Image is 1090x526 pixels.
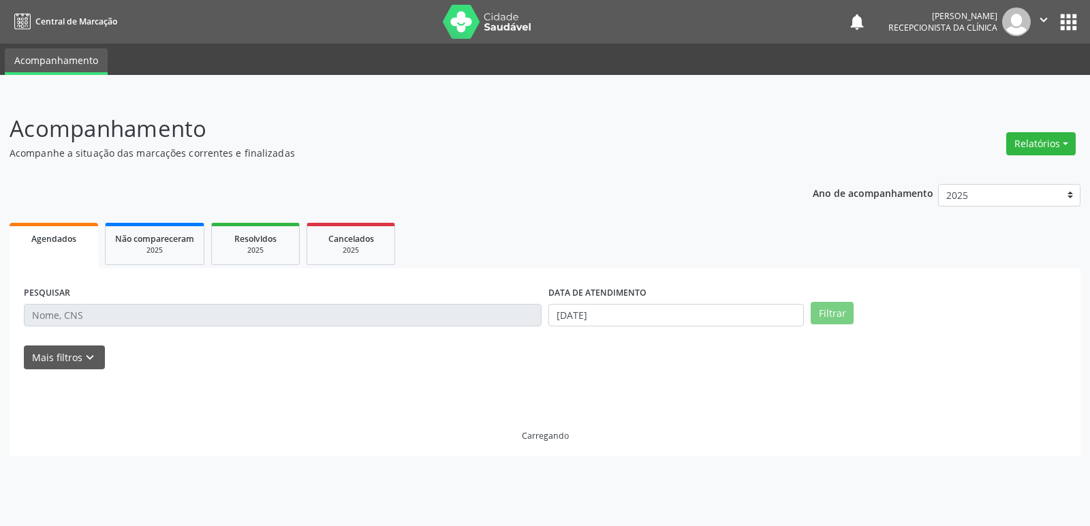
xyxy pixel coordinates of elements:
[221,245,290,256] div: 2025
[888,22,997,33] span: Recepcionista da clínica
[522,430,569,442] div: Carregando
[10,10,117,33] a: Central de Marcação
[35,16,117,27] span: Central de Marcação
[24,304,542,327] input: Nome, CNS
[1031,7,1057,36] button: 
[10,146,759,160] p: Acompanhe a situação das marcações correntes e finalizadas
[811,302,854,325] button: Filtrar
[24,283,70,304] label: PESQUISAR
[24,345,105,369] button: Mais filtroskeyboard_arrow_down
[82,350,97,365] i: keyboard_arrow_down
[317,245,385,256] div: 2025
[10,112,759,146] p: Acompanhamento
[234,233,277,245] span: Resolvidos
[1002,7,1031,36] img: img
[1006,132,1076,155] button: Relatórios
[813,184,933,201] p: Ano de acompanhamento
[31,233,76,245] span: Agendados
[115,245,194,256] div: 2025
[328,233,374,245] span: Cancelados
[115,233,194,245] span: Não compareceram
[548,304,804,327] input: Selecione um intervalo
[847,12,867,31] button: notifications
[1036,12,1051,27] i: 
[5,48,108,75] a: Acompanhamento
[888,10,997,22] div: [PERSON_NAME]
[1057,10,1080,34] button: apps
[548,283,647,304] label: DATA DE ATENDIMENTO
